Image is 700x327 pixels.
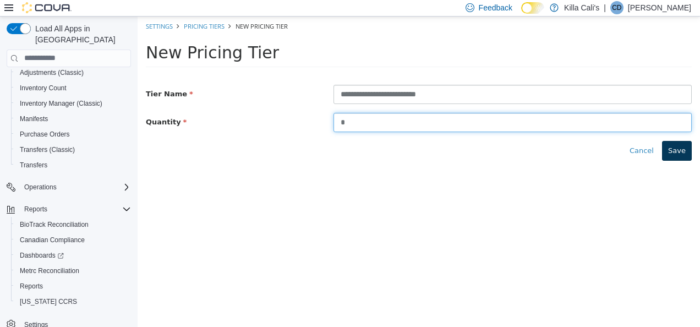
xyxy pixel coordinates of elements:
a: BioTrack Reconciliation [15,218,93,231]
span: Operations [24,183,57,192]
span: Quantity [8,101,49,110]
span: Transfers [15,159,131,172]
button: Inventory Count [11,80,135,96]
span: Transfers [20,161,47,170]
button: Reports [20,203,52,216]
a: Settings [8,6,35,14]
span: Purchase Orders [20,130,70,139]
button: Purchase Orders [11,127,135,142]
span: Purchase Orders [15,128,131,141]
a: Adjustments (Classic) [15,66,88,79]
a: Pricing Tiers [46,6,87,14]
a: Manifests [15,112,52,126]
span: Washington CCRS [15,295,131,308]
span: Adjustments (Classic) [15,66,131,79]
span: Canadian Compliance [15,233,131,247]
button: [US_STATE] CCRS [11,294,135,309]
button: Adjustments (Classic) [11,65,135,80]
button: Canadian Compliance [11,232,135,248]
span: Transfers (Classic) [15,143,131,156]
a: Inventory Manager (Classic) [15,97,107,110]
span: Inventory Count [20,84,67,92]
a: Metrc Reconciliation [15,264,84,277]
button: Manifests [11,111,135,127]
button: Inventory Manager (Classic) [11,96,135,111]
span: BioTrack Reconciliation [15,218,131,231]
a: Purchase Orders [15,128,74,141]
span: Inventory Manager (Classic) [15,97,131,110]
a: Reports [15,280,47,293]
div: Callie Dill [610,1,624,14]
span: Operations [20,181,131,194]
button: Cancel [486,124,522,144]
span: Tier Name [8,73,56,81]
a: Transfers (Classic) [15,143,79,156]
span: Metrc Reconciliation [20,266,79,275]
span: [US_STATE] CCRS [20,297,77,306]
span: Reports [20,282,43,291]
span: Canadian Compliance [20,236,85,244]
button: Operations [2,179,135,195]
span: BioTrack Reconciliation [20,220,89,229]
button: Reports [2,201,135,217]
span: Dashboards [20,251,64,260]
span: Reports [24,205,47,214]
button: Save [524,124,554,144]
span: Load All Apps in [GEOGRAPHIC_DATA] [31,23,131,45]
span: Inventory Manager (Classic) [20,99,102,108]
button: Metrc Reconciliation [11,263,135,279]
a: Inventory Count [15,81,71,95]
span: Adjustments (Classic) [20,68,84,77]
button: Transfers (Classic) [11,142,135,157]
span: New Pricing Tier [8,26,141,46]
img: Cova [22,2,72,13]
a: Transfers [15,159,52,172]
span: CD [612,1,621,14]
span: New Pricing Tier [98,6,150,14]
span: Reports [20,203,131,216]
p: Killa Cali's [564,1,599,14]
span: Dashboards [15,249,131,262]
input: Dark Mode [521,2,544,14]
button: Operations [20,181,61,194]
span: Manifests [15,112,131,126]
button: BioTrack Reconciliation [11,217,135,232]
a: Canadian Compliance [15,233,89,247]
p: | [604,1,606,14]
button: Reports [11,279,135,294]
button: Transfers [11,157,135,173]
span: Manifests [20,115,48,123]
span: Feedback [479,2,512,13]
a: Dashboards [15,249,68,262]
p: [PERSON_NAME] [628,1,691,14]
span: Reports [15,280,131,293]
span: Transfers (Classic) [20,145,75,154]
a: [US_STATE] CCRS [15,295,81,308]
span: Inventory Count [15,81,131,95]
a: Dashboards [11,248,135,263]
span: Metrc Reconciliation [15,264,131,277]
